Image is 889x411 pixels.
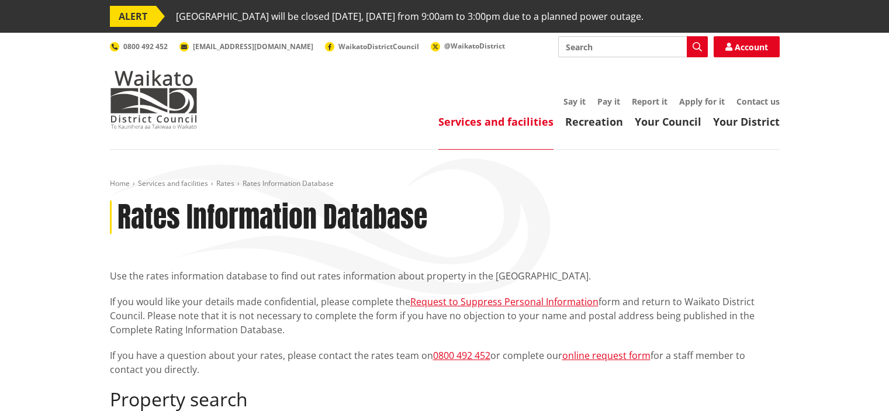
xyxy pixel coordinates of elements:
nav: breadcrumb [110,179,780,189]
h1: Rates Information Database [117,201,427,234]
a: Say it [563,96,586,107]
a: [EMAIL_ADDRESS][DOMAIN_NAME] [179,42,313,51]
p: If you would like your details made confidential, please complete the form and return to Waikato ... [110,295,780,337]
span: [EMAIL_ADDRESS][DOMAIN_NAME] [193,42,313,51]
p: If you have a question about your rates, please contact the rates team on or complete our for a s... [110,348,780,377]
a: 0800 492 452 [110,42,168,51]
p: Use the rates information database to find out rates information about property in the [GEOGRAPHI... [110,269,780,283]
a: Account [714,36,780,57]
a: Home [110,178,130,188]
img: Waikato District Council - Te Kaunihera aa Takiwaa o Waikato [110,70,198,129]
a: Apply for it [679,96,725,107]
a: Recreation [565,115,623,129]
a: Pay it [597,96,620,107]
span: [GEOGRAPHIC_DATA] will be closed [DATE], [DATE] from 9:00am to 3:00pm due to a planned power outage. [176,6,644,27]
a: 0800 492 452 [433,349,490,362]
span: @WaikatoDistrict [444,41,505,51]
input: Search input [558,36,708,57]
a: Contact us [736,96,780,107]
h2: Property search [110,388,780,410]
a: Your District [713,115,780,129]
span: WaikatoDistrictCouncil [338,42,419,51]
span: ALERT [110,6,156,27]
a: Rates [216,178,234,188]
a: Your Council [635,115,701,129]
a: @WaikatoDistrict [431,41,505,51]
a: online request form [562,349,651,362]
span: 0800 492 452 [123,42,168,51]
span: Rates Information Database [243,178,334,188]
a: WaikatoDistrictCouncil [325,42,419,51]
a: Request to Suppress Personal Information [410,295,599,308]
a: Services and facilities [138,178,208,188]
a: Services and facilities [438,115,554,129]
a: Report it [632,96,667,107]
